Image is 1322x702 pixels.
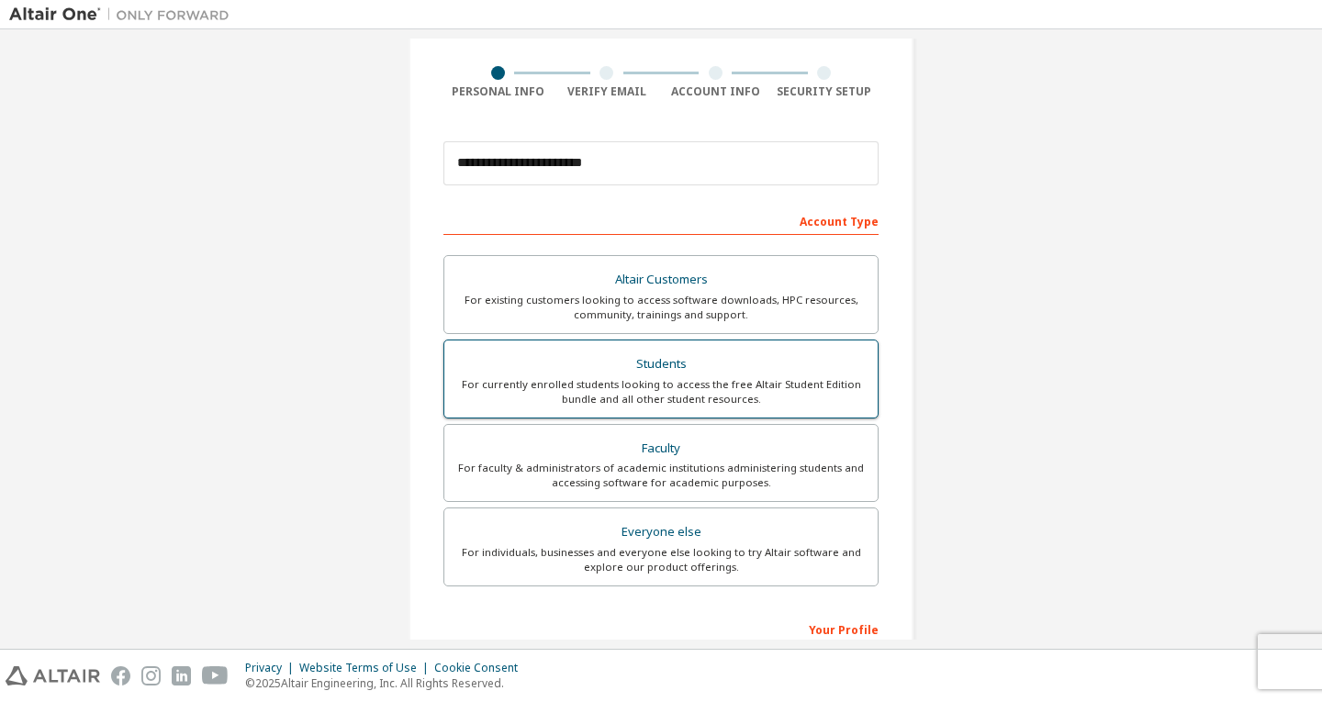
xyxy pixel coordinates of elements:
div: Privacy [245,661,299,675]
div: For faculty & administrators of academic institutions administering students and accessing softwa... [455,461,867,490]
div: Your Profile [443,614,879,643]
div: Account Info [661,84,770,99]
div: Everyone else [455,519,867,545]
div: Faculty [455,436,867,462]
img: instagram.svg [141,666,161,685]
img: youtube.svg [202,666,229,685]
img: altair_logo.svg [6,666,100,685]
div: Cookie Consent [434,661,529,675]
div: Website Terms of Use [299,661,434,675]
div: Students [455,351,867,377]
img: linkedin.svg [172,666,191,685]
div: For individuals, businesses and everyone else looking to try Altair software and explore our prod... [455,545,867,574]
p: © 2025 Altair Engineering, Inc. All Rights Reserved. [245,675,529,691]
div: Account Type [443,206,879,235]
div: Verify Email [553,84,662,99]
img: Altair One [9,6,239,24]
img: facebook.svg [111,666,130,685]
div: Personal Info [443,84,553,99]
div: Security Setup [770,84,879,99]
div: For currently enrolled students looking to access the free Altair Student Edition bundle and all ... [455,377,867,407]
div: Altair Customers [455,267,867,293]
div: For existing customers looking to access software downloads, HPC resources, community, trainings ... [455,293,867,322]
